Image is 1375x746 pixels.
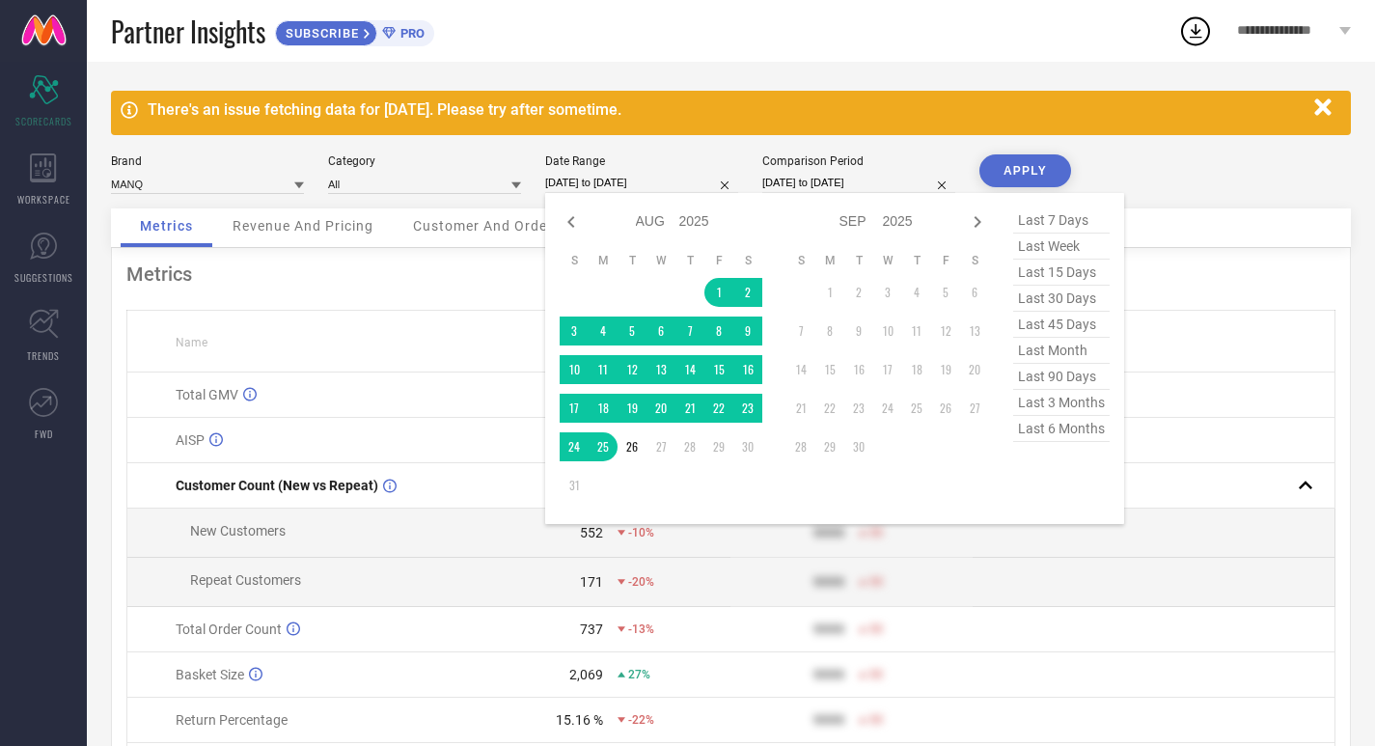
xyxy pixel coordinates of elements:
[589,253,618,268] th: Monday
[902,394,931,423] td: Thu Sep 25 2025
[786,317,815,345] td: Sun Sep 07 2025
[646,394,675,423] td: Wed Aug 20 2025
[902,278,931,307] td: Thu Sep 04 2025
[733,253,762,268] th: Saturday
[646,317,675,345] td: Wed Aug 06 2025
[675,432,704,461] td: Thu Aug 28 2025
[176,622,282,637] span: Total Order Count
[704,317,733,345] td: Fri Aug 08 2025
[675,355,704,384] td: Thu Aug 14 2025
[545,154,738,168] div: Date Range
[869,575,883,589] span: 50
[1013,390,1110,416] span: last 3 months
[869,526,883,539] span: 50
[704,278,733,307] td: Fri Aug 01 2025
[786,253,815,268] th: Sunday
[675,317,704,345] td: Thu Aug 07 2025
[960,394,989,423] td: Sat Sep 27 2025
[560,317,589,345] td: Sun Aug 03 2025
[844,394,873,423] td: Tue Sep 23 2025
[813,525,844,540] div: 9999
[931,253,960,268] th: Friday
[813,622,844,637] div: 9999
[646,432,675,461] td: Wed Aug 27 2025
[556,712,603,728] div: 15.16 %
[190,572,301,588] span: Repeat Customers
[844,253,873,268] th: Tuesday
[176,336,207,349] span: Name
[733,432,762,461] td: Sat Aug 30 2025
[960,253,989,268] th: Saturday
[618,317,646,345] td: Tue Aug 05 2025
[815,253,844,268] th: Monday
[275,15,434,46] a: SUBSCRIBEPRO
[580,622,603,637] div: 737
[560,394,589,423] td: Sun Aug 17 2025
[1013,260,1110,286] span: last 15 days
[646,355,675,384] td: Wed Aug 13 2025
[618,355,646,384] td: Tue Aug 12 2025
[176,712,288,728] span: Return Percentage
[27,348,60,363] span: TRENDS
[733,394,762,423] td: Sat Aug 23 2025
[960,317,989,345] td: Sat Sep 13 2025
[1013,312,1110,338] span: last 45 days
[704,394,733,423] td: Fri Aug 22 2025
[618,253,646,268] th: Tuesday
[960,355,989,384] td: Sat Sep 20 2025
[815,278,844,307] td: Mon Sep 01 2025
[15,114,72,128] span: SCORECARDS
[815,394,844,423] td: Mon Sep 22 2025
[1013,286,1110,312] span: last 30 days
[560,253,589,268] th: Sunday
[628,526,654,539] span: -10%
[569,667,603,682] div: 2,069
[589,394,618,423] td: Mon Aug 18 2025
[628,668,650,681] span: 27%
[111,12,265,51] span: Partner Insights
[17,192,70,207] span: WORKSPACE
[176,478,378,493] span: Customer Count (New vs Repeat)
[628,622,654,636] span: -13%
[675,253,704,268] th: Thursday
[762,154,955,168] div: Comparison Period
[902,317,931,345] td: Thu Sep 11 2025
[628,575,654,589] span: -20%
[589,355,618,384] td: Mon Aug 11 2025
[589,432,618,461] td: Mon Aug 25 2025
[966,210,989,234] div: Next month
[560,432,589,461] td: Sun Aug 24 2025
[580,525,603,540] div: 552
[1013,207,1110,234] span: last 7 days
[176,432,205,448] span: AISP
[873,278,902,307] td: Wed Sep 03 2025
[960,278,989,307] td: Sat Sep 06 2025
[126,262,1335,286] div: Metrics
[233,218,373,234] span: Revenue And Pricing
[190,523,286,539] span: New Customers
[140,218,193,234] span: Metrics
[675,394,704,423] td: Thu Aug 21 2025
[580,574,603,590] div: 171
[396,26,425,41] span: PRO
[328,154,521,168] div: Category
[560,355,589,384] td: Sun Aug 10 2025
[902,253,931,268] th: Thursday
[869,713,883,727] span: 50
[733,355,762,384] td: Sat Aug 16 2025
[628,713,654,727] span: -22%
[869,622,883,636] span: 50
[902,355,931,384] td: Thu Sep 18 2025
[931,278,960,307] td: Fri Sep 05 2025
[844,278,873,307] td: Tue Sep 02 2025
[979,154,1071,187] button: APPLY
[873,355,902,384] td: Wed Sep 17 2025
[704,253,733,268] th: Friday
[589,317,618,345] td: Mon Aug 04 2025
[762,173,955,193] input: Select comparison period
[786,355,815,384] td: Sun Sep 14 2025
[786,432,815,461] td: Sun Sep 28 2025
[413,218,561,234] span: Customer And Orders
[815,432,844,461] td: Mon Sep 29 2025
[1013,416,1110,442] span: last 6 months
